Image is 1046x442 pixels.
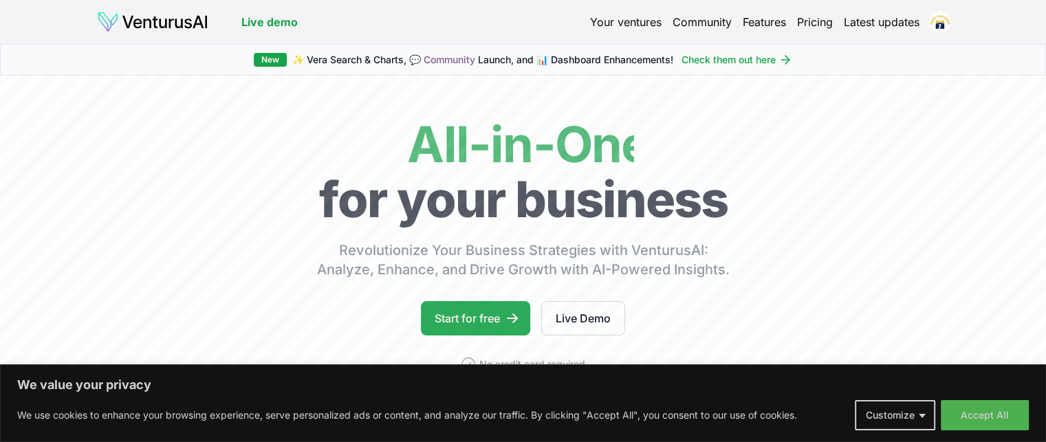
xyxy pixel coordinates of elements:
[541,301,625,335] a: Live Demo
[97,11,208,33] img: logo
[682,53,792,67] a: Check them out here
[590,14,662,30] a: Your ventures
[254,53,287,67] div: New
[929,11,951,33] img: ACg8ocLT8Qhv6lHUfSIwchM4_7K6OiklE0eJCwj9Y3z5nl47FNYitCo=s96-c
[424,54,475,65] a: Community
[673,14,732,30] a: Community
[421,301,530,335] a: Start for free
[241,14,298,30] a: Live demo
[17,407,797,423] p: We use cookies to enhance your browsing experience, serve personalized ads or content, and analyz...
[941,400,1029,430] button: Accept All
[292,53,673,67] span: ✨ Vera Search & Charts, 💬 Launch, and 📊 Dashboard Enhancements!
[855,400,935,430] button: Customize
[844,14,919,30] a: Latest updates
[17,377,1029,393] p: We value your privacy
[797,14,833,30] a: Pricing
[743,14,786,30] a: Features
